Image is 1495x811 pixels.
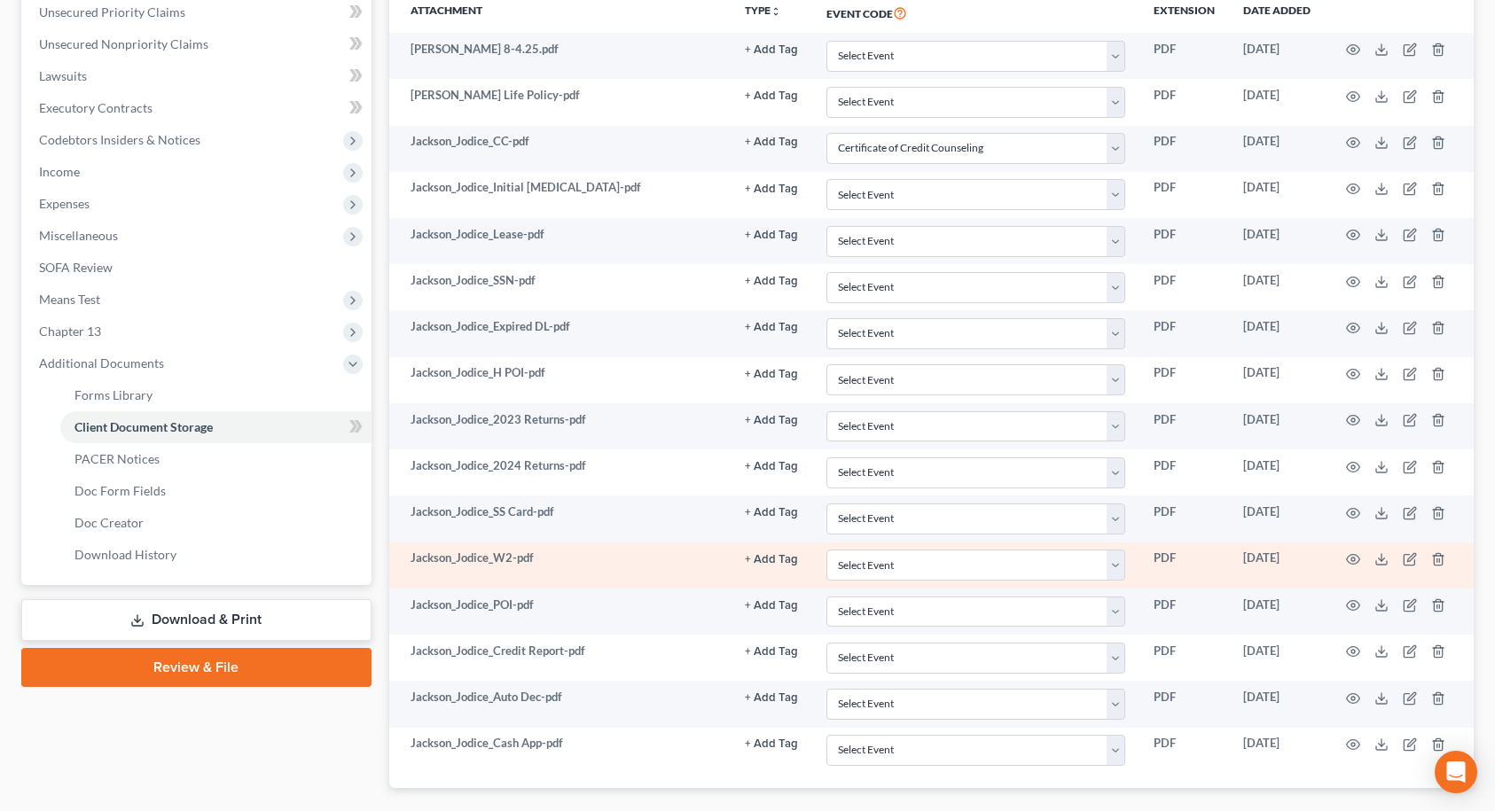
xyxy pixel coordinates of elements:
a: + Add Tag [745,179,798,196]
button: TYPEunfold_more [745,5,781,17]
td: PDF [1139,542,1229,589]
td: Jackson_Jodice_Credit Report-pdf [389,635,731,681]
span: Doc Form Fields [74,483,166,498]
div: Open Intercom Messenger [1435,751,1477,793]
td: PDF [1139,449,1229,495]
td: [DATE] [1229,218,1325,264]
td: [DATE] [1229,357,1325,403]
a: + Add Tag [745,87,798,104]
button: + Add Tag [745,276,798,287]
a: + Add Tag [745,643,798,659]
span: Expenses [39,196,90,211]
a: Doc Creator [60,507,372,539]
td: [DATE] [1229,589,1325,635]
a: + Add Tag [745,411,798,428]
button: + Add Tag [745,461,798,472]
a: + Add Tag [745,550,798,566]
td: PDF [1139,79,1229,125]
a: Client Document Storage [60,411,372,443]
td: [DATE] [1229,635,1325,681]
button: + Add Tag [745,90,798,102]
td: PDF [1139,264,1229,310]
td: Jackson_Jodice_SSN-pdf [389,264,731,310]
td: Jackson_Jodice_W2-pdf [389,542,731,589]
td: PDF [1139,126,1229,172]
span: Unsecured Nonpriority Claims [39,36,208,51]
td: [DATE] [1229,264,1325,310]
a: Review & File [21,648,372,687]
td: Jackson_Jodice_Lease-pdf [389,218,731,264]
td: PDF [1139,728,1229,774]
span: Doc Creator [74,515,144,530]
td: Jackson_Jodice_2024 Returns-pdf [389,449,731,495]
td: PDF [1139,33,1229,79]
td: [DATE] [1229,495,1325,542]
span: Additional Documents [39,355,164,370]
span: SOFA Review [39,260,113,275]
td: Jackson_Jodice_Initial [MEDICAL_DATA]-pdf [389,172,731,218]
td: [DATE] [1229,403,1325,449]
span: Miscellaneous [39,228,118,243]
button: + Add Tag [745,230,798,241]
td: [DATE] [1229,310,1325,356]
button: + Add Tag [745,646,798,658]
span: Chapter 13 [39,324,101,339]
button: + Add Tag [745,692,798,704]
td: [DATE] [1229,681,1325,727]
a: Forms Library [60,379,372,411]
a: + Add Tag [745,735,798,752]
button: + Add Tag [745,369,798,380]
i: unfold_more [771,6,781,17]
a: PACER Notices [60,443,372,475]
td: PDF [1139,172,1229,218]
span: Executory Contracts [39,100,153,115]
td: Jackson_Jodice_POI-pdf [389,589,731,635]
td: PDF [1139,495,1229,542]
button: + Add Tag [745,44,798,56]
td: PDF [1139,310,1229,356]
span: Means Test [39,292,100,307]
td: Jackson_Jodice_Auto Dec-pdf [389,681,731,727]
a: + Add Tag [745,503,798,520]
a: + Add Tag [745,597,798,613]
a: + Add Tag [745,272,798,289]
td: [PERSON_NAME] 8-4.25.pdf [389,33,731,79]
td: [DATE] [1229,542,1325,589]
td: [DATE] [1229,79,1325,125]
td: PDF [1139,357,1229,403]
td: [DATE] [1229,449,1325,495]
a: Download & Print [21,599,372,641]
span: Client Document Storage [74,419,213,434]
a: Unsecured Nonpriority Claims [25,28,372,60]
span: Unsecured Priority Claims [39,4,185,19]
button: + Add Tag [745,600,798,612]
button: + Add Tag [745,507,798,519]
a: Download History [60,539,372,571]
a: + Add Tag [745,318,798,335]
button: + Add Tag [745,554,798,565]
td: Jackson_Jodice_SS Card-pdf [389,495,731,542]
td: PDF [1139,681,1229,727]
button: + Add Tag [745,183,798,195]
span: Income [39,164,80,179]
a: + Add Tag [745,457,798,474]
td: [DATE] [1229,126,1325,172]
td: [DATE] [1229,33,1325,79]
a: + Add Tag [745,226,798,243]
a: + Add Tag [745,41,798,58]
span: Codebtors Insiders & Notices [39,132,200,147]
td: Jackson_Jodice_Cash App-pdf [389,728,731,774]
button: + Add Tag [745,738,798,750]
td: PDF [1139,218,1229,264]
td: [DATE] [1229,728,1325,774]
a: + Add Tag [745,689,798,706]
td: Jackson_Jodice_CC-pdf [389,126,731,172]
a: Executory Contracts [25,92,372,124]
button: + Add Tag [745,136,798,148]
span: PACER Notices [74,451,160,466]
span: Lawsuits [39,68,87,83]
td: PDF [1139,635,1229,681]
a: + Add Tag [745,133,798,150]
button: + Add Tag [745,322,798,333]
a: + Add Tag [745,364,798,381]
